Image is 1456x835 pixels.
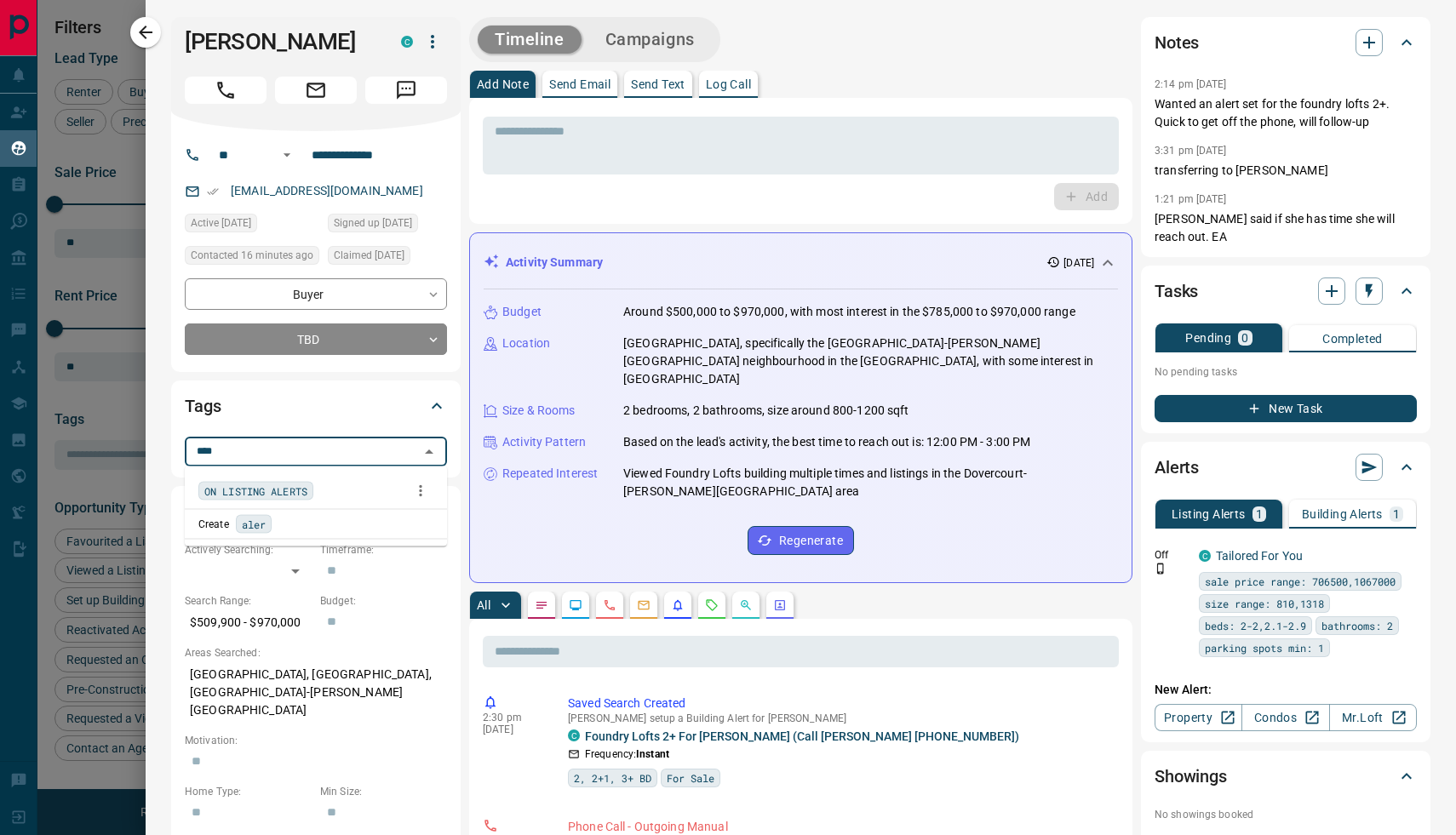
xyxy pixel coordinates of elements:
[502,335,550,352] p: Location
[1216,549,1303,563] a: Tailored For You
[502,303,542,321] p: Budget
[1205,573,1396,590] span: sale price range: 706500,1067000
[185,214,319,237] div: Tue Sep 09 2025
[1155,29,1199,56] h2: Notes
[242,516,266,533] span: aler
[185,609,312,637] p: $509,900 - $970,000
[1185,332,1231,344] p: Pending
[1155,95,1417,131] p: Wanted an alert set for the foundry lofts 2+. Quick to get off the phone, will follow-up
[1155,395,1417,422] button: New Task
[185,542,312,558] p: Actively Searching:
[1155,547,1189,563] p: Off
[748,526,854,555] button: Regenerate
[185,323,447,355] div: TBD
[185,278,447,310] div: Buyer
[1321,617,1393,634] span: bathrooms: 2
[502,433,586,451] p: Activity Pattern
[1155,359,1417,385] p: No pending tasks
[328,246,447,270] div: Sat Sep 13 2025
[568,729,580,741] div: condos.ca
[185,784,312,799] p: Home Type:
[574,769,651,786] span: 2, 2+1, 3+ BD
[535,598,548,612] svg: Notes
[185,77,267,104] span: Call
[334,247,404,264] span: Claimed [DATE]
[185,593,312,609] p: Search Range:
[623,433,1030,451] p: Based on the lead's activity, the best time to reach out is: 12:00 PM - 3:00 PM
[417,440,441,464] button: Close
[483,723,542,735] p: [DATE]
[631,78,685,90] p: Send Text
[477,78,529,90] p: Add Note
[185,645,447,661] p: Areas Searched:
[585,729,1019,743] a: Foundry Lofts 2+ For [PERSON_NAME] (Call [PERSON_NAME] [PHONE_NUMBER])
[1155,78,1227,90] p: 2:14 pm [DATE]
[706,78,751,90] p: Log Call
[671,598,685,612] svg: Listing Alerts
[1155,22,1417,63] div: Notes
[1155,704,1242,731] a: Property
[185,28,375,55] h1: [PERSON_NAME]
[185,661,447,724] p: [GEOGRAPHIC_DATA], [GEOGRAPHIC_DATA], [GEOGRAPHIC_DATA]-[PERSON_NAME][GEOGRAPHIC_DATA]
[484,247,1118,278] div: Activity Summary[DATE]
[1241,332,1248,344] p: 0
[401,36,413,48] div: condos.ca
[623,303,1075,321] p: Around $500,000 to $970,000, with most interest in the $785,000 to $970,000 range
[568,695,1112,712] p: Saved Search Created
[1172,508,1246,520] p: Listing Alerts
[773,598,787,612] svg: Agent Actions
[320,542,447,558] p: Timeframe:
[185,733,447,748] p: Motivation:
[1155,807,1417,822] p: No showings booked
[603,598,616,612] svg: Calls
[739,598,753,612] svg: Opportunities
[1155,210,1417,246] p: [PERSON_NAME] said if she has time she will reach out. EA
[506,254,603,272] p: Activity Summary
[365,77,447,104] span: Message
[275,77,357,104] span: Email
[623,465,1118,500] p: Viewed Foundry Lofts building multiple times and listings in the Dovercourt-[PERSON_NAME][GEOGRAP...
[477,599,490,611] p: All
[1302,508,1383,520] p: Building Alerts
[1155,563,1167,575] svg: Push Notification Only
[623,402,909,420] p: 2 bedrooms, 2 bathrooms, size around 800-1200 sqft
[1155,681,1417,699] p: New Alert:
[1205,617,1306,634] span: beds: 2-2,2.1-2.9
[478,26,582,54] button: Timeline
[277,145,297,165] button: Open
[334,214,412,232] span: Signed up [DATE]
[1155,447,1417,488] div: Alerts
[1063,255,1094,271] p: [DATE]
[588,26,712,54] button: Campaigns
[623,335,1118,388] p: [GEOGRAPHIC_DATA], specifically the [GEOGRAPHIC_DATA]-[PERSON_NAME][GEOGRAPHIC_DATA] neighbourhoo...
[328,214,447,237] div: Tue Sep 09 2025
[1241,704,1329,731] a: Condos
[1205,595,1324,612] span: size range: 810,1318
[568,712,1112,724] p: [PERSON_NAME] setup a Building Alert for [PERSON_NAME]
[569,598,582,612] svg: Lead Browsing Activity
[1155,277,1198,305] h2: Tasks
[637,598,651,612] svg: Emails
[1256,508,1263,520] p: 1
[1322,333,1383,345] p: Completed
[231,184,423,197] a: [EMAIL_ADDRESS][DOMAIN_NAME]
[204,483,307,500] span: ON LISTING ALERTS
[1155,162,1417,180] p: transferring to [PERSON_NAME]
[502,402,576,420] p: Size & Rooms
[1155,763,1227,790] h2: Showings
[549,78,610,90] p: Send Email
[207,186,219,197] svg: Email Verified
[191,214,251,232] span: Active [DATE]
[1155,454,1199,481] h2: Alerts
[185,386,447,426] div: Tags
[185,246,319,270] div: Sun Sep 14 2025
[1155,271,1417,312] div: Tasks
[320,593,447,609] p: Budget:
[1329,704,1417,731] a: Mr.Loft
[1199,550,1211,562] div: condos.ca
[636,748,669,760] strong: Instant
[191,247,313,264] span: Contacted 16 minutes ago
[1393,508,1400,520] p: 1
[1155,756,1417,797] div: Showings
[585,746,669,762] p: Frequency:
